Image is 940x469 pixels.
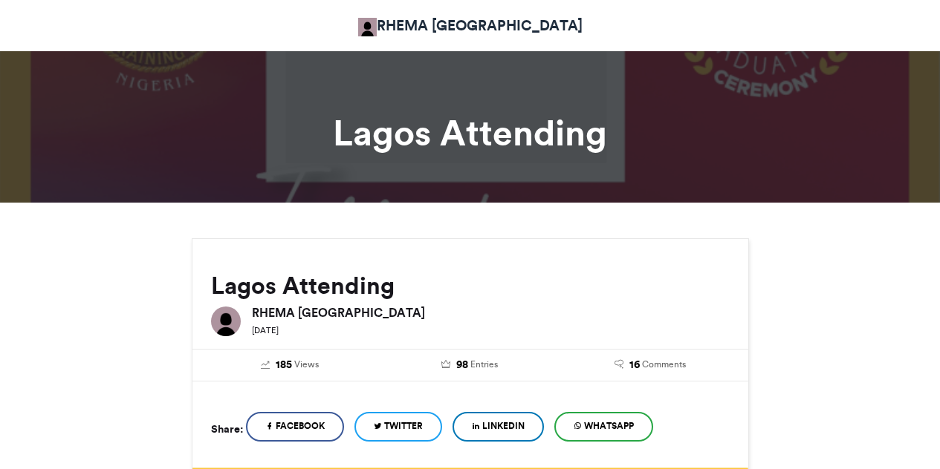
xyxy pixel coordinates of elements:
h6: RHEMA [GEOGRAPHIC_DATA] [252,306,730,318]
h2: Lagos Attending [211,272,730,299]
span: Views [294,358,319,371]
span: 185 [276,357,292,373]
span: 98 [456,357,468,373]
span: Entries [470,358,498,371]
h1: Lagos Attending [58,115,883,151]
a: WhatsApp [554,412,653,442]
a: 16 Comments [571,357,730,373]
span: Comments [642,358,686,371]
small: [DATE] [252,325,279,335]
img: RHEMA NIGERIA [211,306,241,336]
span: Twitter [384,419,423,433]
span: WhatsApp [584,419,634,433]
a: 185 Views [211,357,369,373]
span: LinkedIn [482,419,525,433]
img: RHEMA NIGERIA [358,18,377,36]
h5: Share: [211,419,243,439]
span: Facebook [276,419,325,433]
a: RHEMA [GEOGRAPHIC_DATA] [358,15,583,36]
span: 16 [629,357,640,373]
a: Facebook [246,412,344,442]
a: LinkedIn [453,412,544,442]
a: Twitter [354,412,442,442]
a: 98 Entries [391,357,549,373]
